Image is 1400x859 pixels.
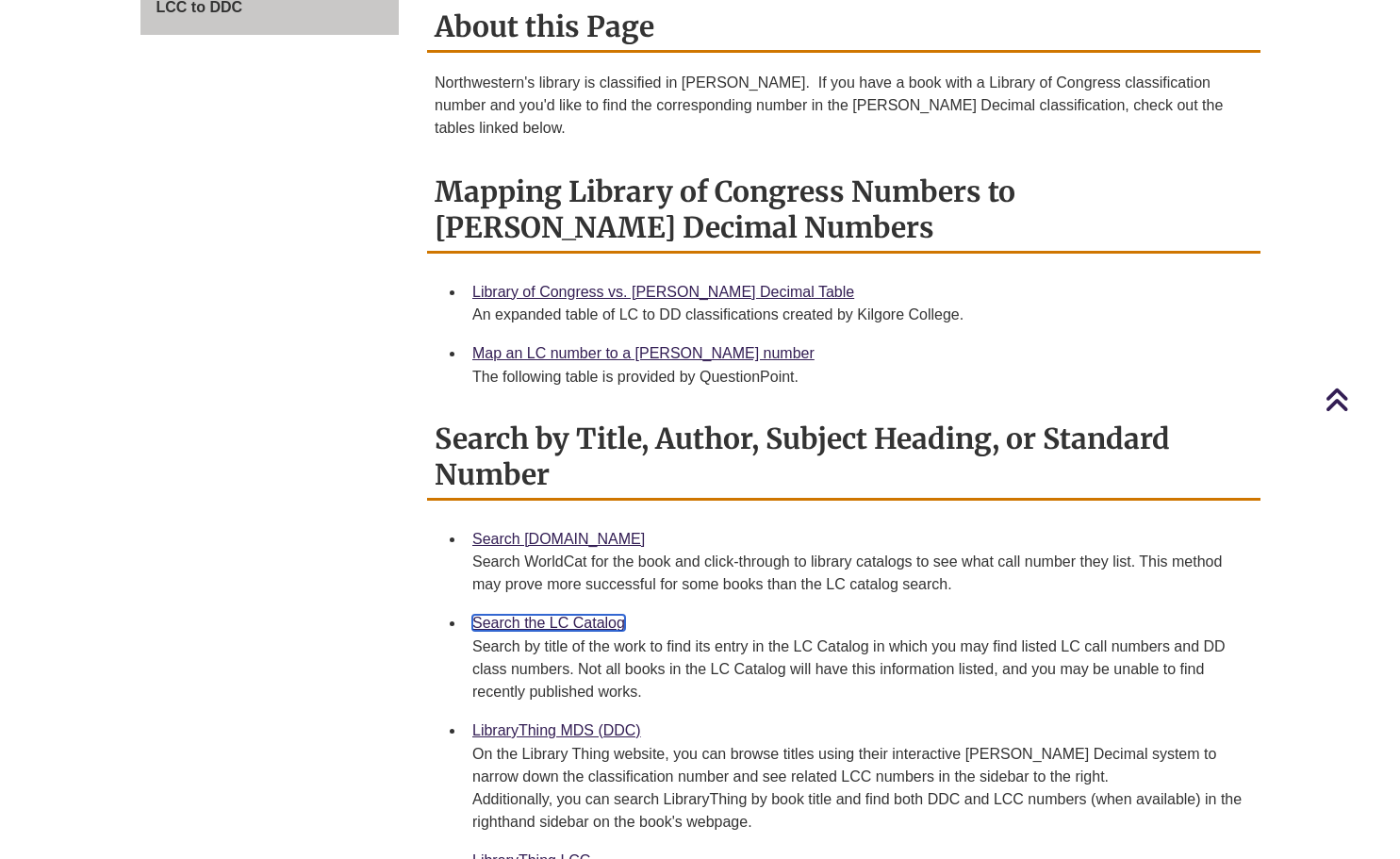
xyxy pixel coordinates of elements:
div: Search by title of the work to find its entry in the LC Catalog in which you may find listed LC c... [472,636,1245,703]
a: Search the LC Catalog [472,615,625,631]
h2: Mapping Library of Congress Numbers to [PERSON_NAME] Decimal Numbers [427,168,1260,254]
div: The following table is provided by QuestionPoint. [472,366,1245,388]
a: Map an LC number to a [PERSON_NAME] number [472,345,815,361]
div: Search WorldCat for the book and click-through to library catalogs to see what call number they l... [472,551,1245,596]
a: Library of Congress vs. [PERSON_NAME] Decimal Table [472,284,854,300]
p: Northwestern's library is classified in [PERSON_NAME]. If you have a book with a Library of Congr... [435,72,1253,140]
div: On the Library Thing website, you can browse titles using their interactive [PERSON_NAME] Decimal... [472,743,1245,834]
div: An expanded table of LC to DD classifications created by Kilgore College. [472,304,1245,326]
a: LibraryThing MDS (DDC) [472,722,641,738]
a: Search [DOMAIN_NAME] [472,531,645,547]
h2: About this Page [427,3,1260,53]
h2: Search by Title, Author, Subject Heading, or Standard Number [427,415,1260,501]
a: Back to Top [1325,387,1395,412]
